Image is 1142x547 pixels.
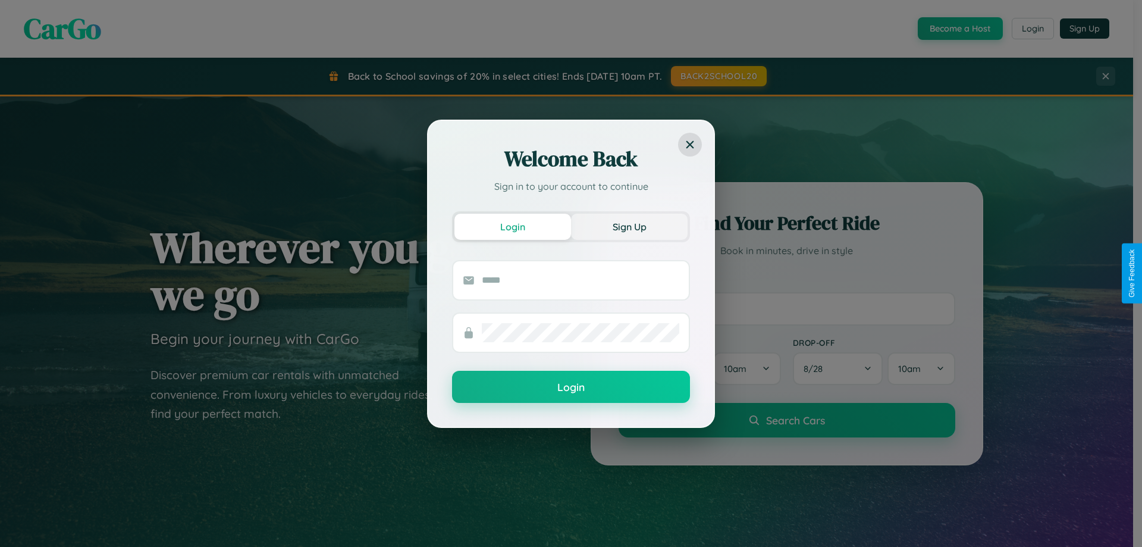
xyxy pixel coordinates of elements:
[571,214,688,240] button: Sign Up
[452,145,690,173] h2: Welcome Back
[454,214,571,240] button: Login
[1128,249,1136,298] div: Give Feedback
[452,179,690,193] p: Sign in to your account to continue
[452,371,690,403] button: Login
